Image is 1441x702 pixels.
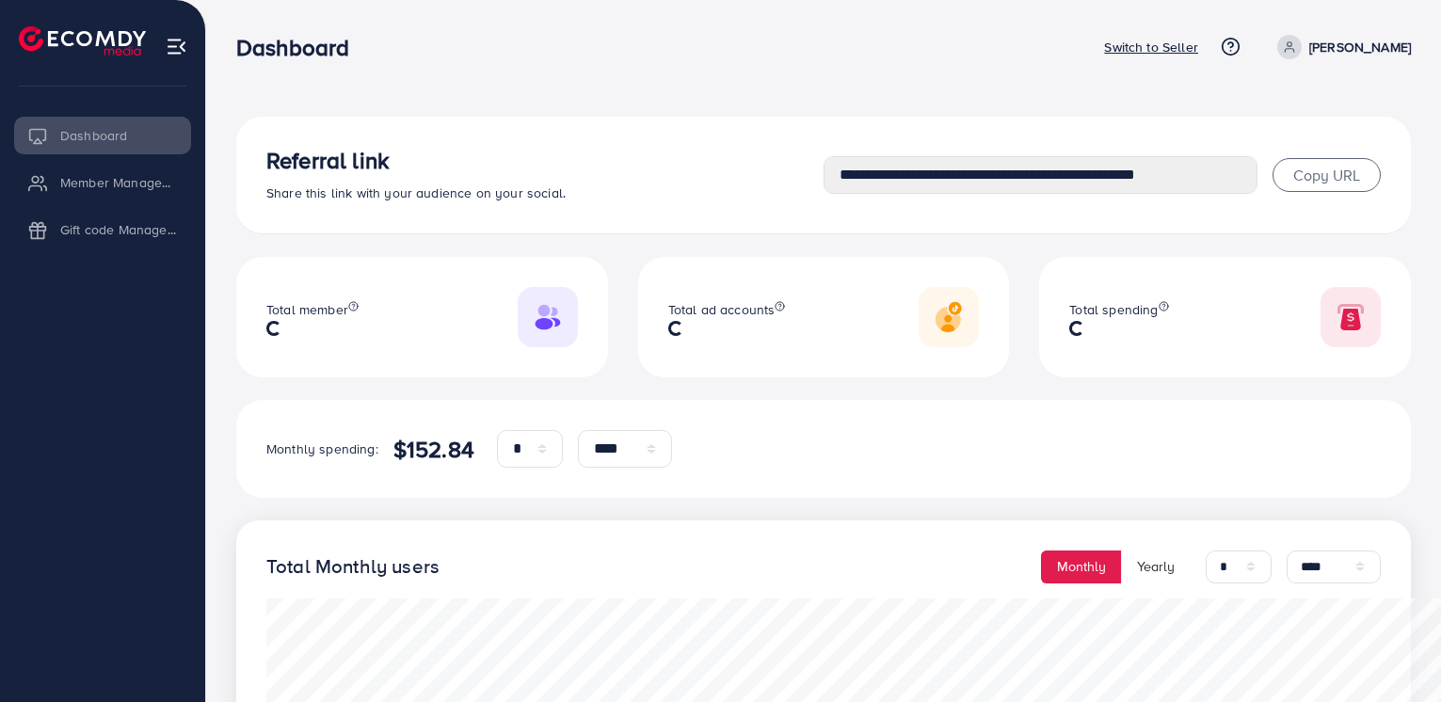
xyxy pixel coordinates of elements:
img: Responsive image [1321,287,1381,347]
span: Total ad accounts [668,300,776,319]
p: Switch to Seller [1104,36,1198,58]
img: Responsive image [518,287,578,347]
img: logo [19,26,146,56]
h4: Total Monthly users [266,555,440,579]
button: Yearly [1121,550,1191,583]
img: menu [166,36,187,57]
button: Copy URL [1273,158,1381,192]
span: Total spending [1069,300,1158,319]
h3: Referral link [266,147,824,174]
p: [PERSON_NAME] [1309,36,1411,58]
h4: $152.84 [393,436,474,463]
span: Copy URL [1293,165,1360,185]
button: Monthly [1041,550,1122,583]
a: [PERSON_NAME] [1270,35,1411,59]
span: Share this link with your audience on your social. [266,183,566,202]
h3: Dashboard [236,34,364,61]
img: Responsive image [919,287,979,347]
p: Monthly spending: [266,438,378,460]
span: Total member [266,300,348,319]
